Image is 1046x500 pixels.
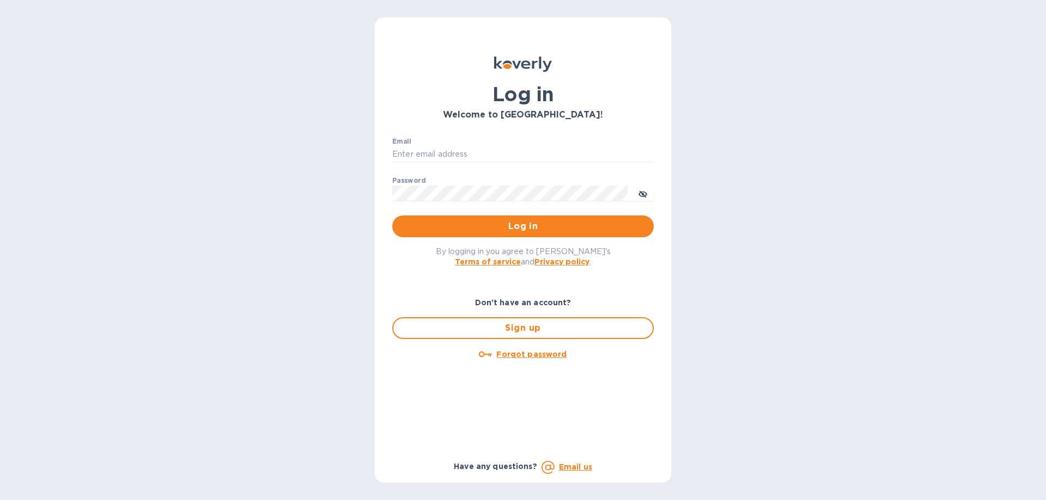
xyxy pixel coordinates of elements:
[455,257,521,266] a: Terms of service
[392,146,654,163] input: Enter email address
[494,57,552,72] img: Koverly
[475,298,571,307] b: Don't have an account?
[392,83,654,106] h1: Log in
[559,462,592,471] a: Email us
[436,247,611,266] span: By logging in you agree to [PERSON_NAME]'s and .
[402,322,644,335] span: Sign up
[401,220,645,233] span: Log in
[534,257,589,266] a: Privacy policy
[392,317,654,339] button: Sign up
[392,215,654,237] button: Log in
[392,110,654,120] h3: Welcome to [GEOGRAPHIC_DATA]!
[496,350,567,359] u: Forgot password
[392,177,425,184] label: Password
[632,182,654,204] button: toggle password visibility
[392,138,411,145] label: Email
[454,462,537,471] b: Have any questions?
